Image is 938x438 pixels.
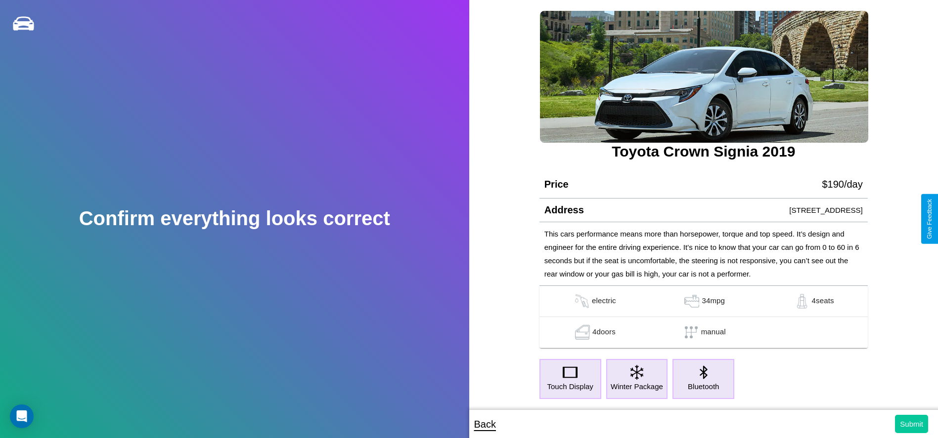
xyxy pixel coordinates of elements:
[592,325,616,340] p: 4 doors
[539,143,868,160] h3: Toyota Crown Signia 2019
[474,415,496,433] p: Back
[789,203,862,217] p: [STREET_ADDRESS]
[539,286,868,348] table: simple table
[702,294,725,309] p: 34 mpg
[544,179,569,190] h4: Price
[822,175,862,193] p: $ 190 /day
[792,294,812,309] img: gas
[812,294,834,309] p: 4 seats
[544,227,863,280] p: This cars performance means more than horsepower, torque and top speed. It’s design and engineer ...
[10,404,34,428] div: Open Intercom Messenger
[572,294,592,309] img: gas
[611,380,663,393] p: Winter Package
[895,415,928,433] button: Submit
[701,325,726,340] p: manual
[79,207,390,230] h2: Confirm everything looks correct
[592,294,616,309] p: electric
[544,204,584,216] h4: Address
[573,325,592,340] img: gas
[926,199,933,239] div: Give Feedback
[682,294,702,309] img: gas
[688,380,719,393] p: Bluetooth
[547,380,593,393] p: Touch Display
